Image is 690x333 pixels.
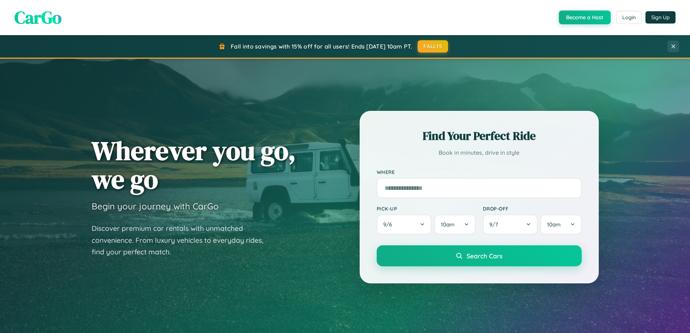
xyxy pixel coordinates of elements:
[377,205,476,212] label: Pick-up
[483,215,538,234] button: 9/7
[559,11,611,24] button: Become a Host
[441,221,455,228] span: 10am
[467,252,502,260] span: Search Cars
[616,11,642,24] button: Login
[231,43,412,50] span: Fall into savings with 15% off for all users! Ends [DATE] 10am PT.
[377,128,582,144] h2: Find Your Perfect Ride
[383,221,396,228] span: 9 / 6
[434,215,475,234] button: 10am
[377,215,432,234] button: 9/6
[540,215,581,234] button: 10am
[92,201,219,212] h3: Begin your journey with CarGo
[418,40,448,53] button: FALL15
[377,245,582,266] button: Search Cars
[645,11,676,24] button: Sign Up
[92,222,273,258] p: Discover premium car rentals with unmatched convenience. From luxury vehicles to everyday rides, ...
[483,205,582,212] label: Drop-off
[489,221,502,228] span: 9 / 7
[377,169,582,175] label: Where
[14,5,62,29] span: CarGo
[547,221,561,228] span: 10am
[377,147,582,158] p: Book in minutes, drive in style
[92,136,296,193] h1: Wherever you go, we go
